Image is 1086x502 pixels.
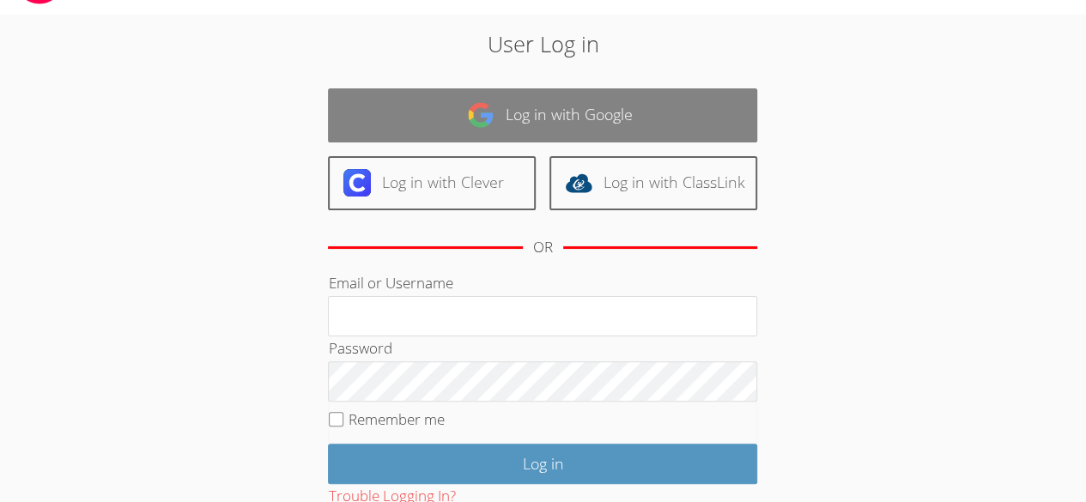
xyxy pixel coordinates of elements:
[343,169,371,197] img: clever-logo-6eab21bc6e7a338710f1a6ff85c0baf02591cd810cc4098c63d3a4b26e2feb20.svg
[250,27,836,60] h2: User Log in
[328,88,757,142] a: Log in with Google
[565,169,592,197] img: classlink-logo-d6bb404cc1216ec64c9a2012d9dc4662098be43eaf13dc465df04b49fa7ab582.svg
[328,444,757,484] input: Log in
[349,409,445,429] label: Remember me
[328,156,536,210] a: Log in with Clever
[533,235,553,260] div: OR
[467,101,494,129] img: google-logo-50288ca7cdecda66e5e0955fdab243c47b7ad437acaf1139b6f446037453330a.svg
[549,156,757,210] a: Log in with ClassLink
[328,338,391,358] label: Password
[328,273,452,293] label: Email or Username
